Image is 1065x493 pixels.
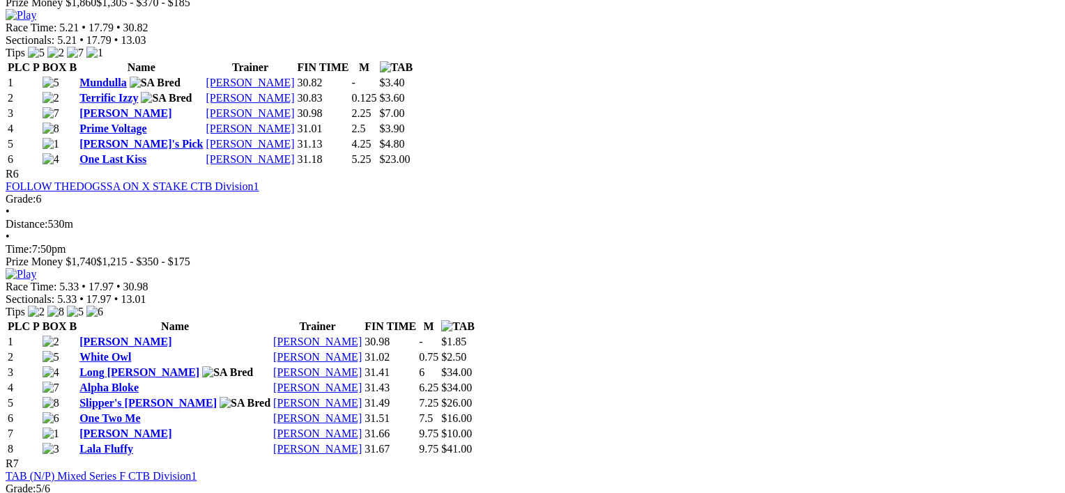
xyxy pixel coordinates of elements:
img: 4 [43,366,59,379]
a: [PERSON_NAME] [206,138,294,150]
text: 7.5 [419,412,433,424]
span: 17.97 [86,293,112,305]
div: 530m [6,218,1049,230]
span: Sectionals: [6,293,54,305]
span: Time: [6,243,32,255]
td: 30.98 [364,335,417,349]
span: PLC [8,61,30,73]
th: FIN TIME [364,320,417,334]
a: [PERSON_NAME] [206,123,294,134]
td: 3 [7,107,40,120]
span: 13.01 [121,293,146,305]
td: 31.67 [364,442,417,456]
text: 0.75 [419,351,438,363]
a: [PERSON_NAME] [273,443,362,455]
a: [PERSON_NAME] [273,336,362,347]
img: 6 [86,306,103,318]
td: 30.98 [297,107,350,120]
a: [PERSON_NAME] [273,351,362,363]
span: $34.00 [441,366,472,378]
img: 5 [67,306,84,318]
text: 2.25 [352,107,371,119]
img: 5 [43,351,59,363]
td: 8 [7,442,40,456]
span: 17.97 [89,281,114,292]
a: Slipper's [PERSON_NAME] [79,397,217,409]
img: 8 [43,123,59,135]
a: [PERSON_NAME] [273,366,362,378]
span: 5.21 [59,22,79,33]
img: SA Bred [130,77,181,89]
img: TAB [380,61,413,74]
a: [PERSON_NAME] [206,77,294,88]
td: 31.49 [364,396,417,410]
span: P [33,61,40,73]
span: • [82,22,86,33]
span: $23.00 [380,153,411,165]
td: 31.66 [364,427,417,441]
img: 2 [47,47,64,59]
a: Alpha Bloke [79,382,139,393]
text: 9.75 [419,443,438,455]
img: 7 [43,382,59,394]
th: M [351,61,378,75]
span: R7 [6,457,19,469]
span: B [69,61,77,73]
span: 30.98 [123,281,148,292]
td: 2 [7,91,40,105]
span: • [6,205,10,217]
img: 2 [28,306,45,318]
span: $7.00 [380,107,405,119]
span: B [69,320,77,332]
img: 6 [43,412,59,425]
div: Prize Money $1,740 [6,256,1049,268]
td: 31.02 [364,350,417,364]
a: [PERSON_NAME]'s Pick [79,138,203,150]
a: [PERSON_NAME] [273,428,362,439]
a: FOLLOW THEDOGSSA ON X STAKE CTB Division1 [6,180,259,192]
a: [PERSON_NAME] [79,336,171,347]
td: 30.82 [297,76,350,90]
a: Lala Fluffy [79,443,133,455]
td: 6 [7,152,40,166]
th: FIN TIME [297,61,350,75]
span: Tips [6,47,25,58]
a: [PERSON_NAME] [206,92,294,104]
a: [PERSON_NAME] [273,382,362,393]
td: 31.43 [364,381,417,395]
text: 4.25 [352,138,371,150]
a: TAB (N/P) Mixed Series F CTB Division1 [6,470,197,482]
span: P [33,320,40,332]
td: 31.13 [297,137,350,151]
span: 17.79 [86,34,112,46]
td: 4 [7,122,40,136]
a: Prime Voltage [79,123,146,134]
span: $41.00 [441,443,472,455]
a: One Two Me [79,412,140,424]
span: $1.85 [441,336,466,347]
td: 1 [7,335,40,349]
th: Name [79,61,204,75]
span: $3.60 [380,92,405,104]
span: $1,215 - $350 - $175 [96,256,190,267]
a: [PERSON_NAME] [273,397,362,409]
img: 7 [67,47,84,59]
a: [PERSON_NAME] [273,412,362,424]
td: 6 [7,412,40,425]
td: 3 [7,366,40,379]
td: 31.18 [297,152,350,166]
a: White Owl [79,351,131,363]
a: [PERSON_NAME] [206,107,294,119]
td: 5 [7,396,40,410]
span: • [116,281,121,292]
span: • [82,281,86,292]
img: 8 [47,306,64,318]
div: 6 [6,193,1049,205]
span: Race Time: [6,281,56,292]
span: Race Time: [6,22,56,33]
span: 17.79 [89,22,114,33]
span: • [114,34,118,46]
div: 7:50pm [6,243,1049,256]
span: • [79,34,84,46]
a: [PERSON_NAME] [79,428,171,439]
